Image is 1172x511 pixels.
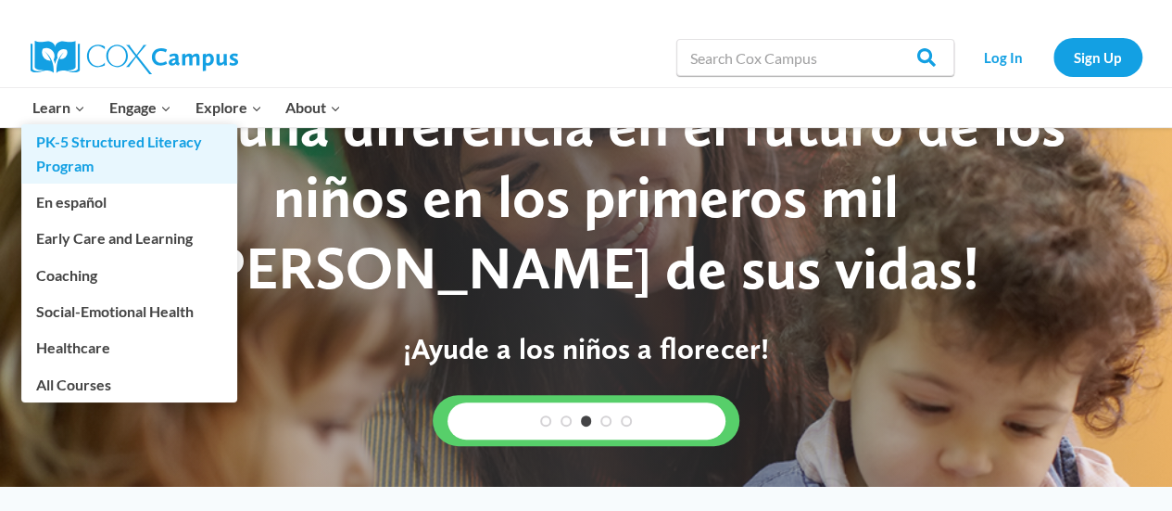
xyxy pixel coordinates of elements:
[21,88,353,127] nav: Primary Navigation
[97,88,183,127] button: Child menu of Engage
[621,415,632,427] a: 5
[433,395,739,446] a: Cursos de aprendizaje gratuitos
[600,415,611,427] a: 4
[37,331,1135,366] p: ¡Ayude a los niños a florecer!
[540,415,551,427] a: 1
[21,294,237,329] a: Social-Emotional Health
[1053,38,1142,76] a: Sign Up
[676,39,954,76] input: Search Cox Campus
[21,185,237,220] a: En español
[964,38,1142,76] nav: Secondary Navigation
[37,90,1135,303] div: ¡Haz una diferencia en el futuro de los niños en los primeros mil [PERSON_NAME] de sus vidas!
[21,124,237,184] a: PK-5 Structured Literacy Program
[183,88,274,127] button: Child menu of Explore
[21,330,237,365] a: Healthcare
[21,257,237,292] a: Coaching
[21,221,237,256] a: Early Care and Learning
[581,415,592,427] a: 3
[21,88,98,127] button: Child menu of Learn
[21,366,237,402] a: All Courses
[31,41,238,74] img: Cox Campus
[964,38,1044,76] a: Log In
[561,415,572,427] a: 2
[273,88,353,127] button: Child menu of About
